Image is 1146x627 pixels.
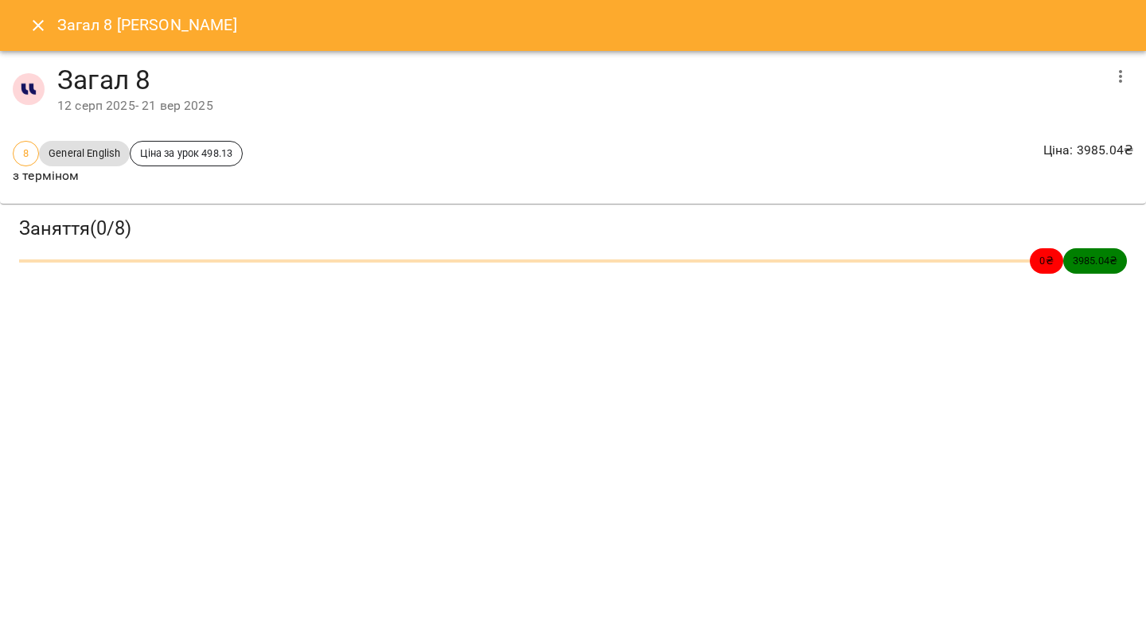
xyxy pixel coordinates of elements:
[14,146,38,161] span: 8
[131,146,242,161] span: Ціна за урок 498.13
[19,6,57,45] button: Close
[39,146,130,161] span: General English
[57,64,1101,96] h4: Загал 8
[57,96,1101,115] div: 12 серп 2025 - 21 вер 2025
[1030,253,1062,268] span: 0 ₴
[13,166,243,185] p: з терміном
[1063,253,1127,268] span: 3985.04 ₴
[13,73,45,105] img: 1255ca683a57242d3abe33992970777d.jpg
[1043,141,1133,160] p: Ціна : 3985.04 ₴
[57,13,237,37] h6: Загал 8 [PERSON_NAME]
[19,216,1127,241] h3: Заняття ( 0 / 8 )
